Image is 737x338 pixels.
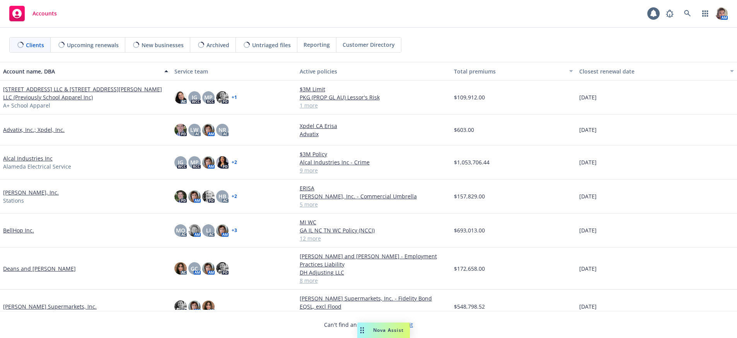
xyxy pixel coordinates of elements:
span: Stations [3,196,24,205]
a: ERISA [300,184,448,192]
a: + 3 [232,228,237,233]
span: $548,798.52 [454,302,485,311]
span: $172,658.00 [454,265,485,273]
img: photo [174,262,187,275]
a: 5 more [300,200,448,208]
a: GA IL NC TN WC Policy (NCCI) [300,226,448,234]
img: photo [174,124,187,136]
span: HB [218,192,226,200]
img: photo [216,91,229,104]
a: MI WC [300,218,448,226]
img: photo [202,156,215,169]
span: Untriaged files [252,41,291,49]
button: Total premiums [451,62,576,80]
a: Advatix, Inc.; Xpdel, Inc. [3,126,65,134]
img: photo [216,262,229,275]
span: [DATE] [579,192,597,200]
a: [PERSON_NAME] Supermarkets, Inc. - Fidelity Bond [300,294,448,302]
a: $3M Limit [300,85,448,93]
span: MP [190,158,199,166]
span: [DATE] [579,226,597,234]
span: Nova Assist [373,327,404,333]
div: Total premiums [454,67,565,75]
span: A+ School Apparel [3,101,50,109]
button: Nova Assist [357,323,410,338]
span: [DATE] [579,158,597,166]
div: Account name, DBA [3,67,160,75]
span: NR [218,126,226,134]
span: [DATE] [579,126,597,134]
div: Active policies [300,67,448,75]
span: Upcoming renewals [67,41,119,49]
span: [DATE] [579,93,597,101]
button: Closest renewal date [576,62,737,80]
span: GC [191,265,198,273]
img: photo [202,190,215,203]
button: Service team [171,62,297,80]
span: $109,912.00 [454,93,485,101]
span: Alameda Electrical Service [3,162,71,171]
a: 8 more [300,277,448,285]
a: Deans and [PERSON_NAME] [3,265,76,273]
span: LI [206,226,211,234]
button: Active policies [297,62,451,80]
span: JG [178,158,183,166]
span: $693,013.00 [454,226,485,234]
a: Advatix [300,130,448,138]
a: [STREET_ADDRESS] LLC & [STREET_ADDRESS][PERSON_NAME] LLC (Previously School Apparel Inc) [3,85,168,101]
div: Service team [174,67,293,75]
span: MP [204,93,213,101]
a: [PERSON_NAME] and [PERSON_NAME] - Employment Practices Liability [300,252,448,268]
span: $157,829.00 [454,192,485,200]
a: $3M Policy [300,150,448,158]
a: [PERSON_NAME], Inc. - Commercial Umbrella [300,192,448,200]
a: Xpdel CA Erisa [300,122,448,130]
span: [DATE] [579,265,597,273]
a: + 1 [232,95,237,100]
div: Closest renewal date [579,67,725,75]
a: + 2 [232,194,237,199]
a: Alcal Industries Inc - Crime [300,158,448,166]
img: photo [715,7,728,20]
a: 1 more [300,101,448,109]
span: JG [192,93,197,101]
a: [PERSON_NAME] Supermarkets, Inc. [3,302,97,311]
span: Can't find an account? [324,321,413,329]
img: photo [174,300,187,313]
img: photo [202,124,215,136]
a: + 2 [232,160,237,165]
span: Reporting [304,41,330,49]
img: photo [216,156,229,169]
div: Drag to move [357,323,367,338]
span: [DATE] [579,302,597,311]
a: Search for it [381,321,413,328]
span: Clients [26,41,44,49]
span: Customer Directory [343,41,395,49]
img: photo [188,224,201,237]
span: New businesses [142,41,184,49]
img: photo [174,91,187,104]
span: MQ [176,226,185,234]
a: Search [680,6,695,21]
img: photo [174,190,187,203]
img: photo [202,300,215,313]
span: Accounts [32,10,57,17]
span: Archived [206,41,229,49]
a: DH Adjusting LLC [300,268,448,277]
a: 9 more [300,166,448,174]
a: [PERSON_NAME], Inc. [3,188,59,196]
span: LW [190,126,198,134]
a: EQSL, excl Flood [300,302,448,311]
a: 12 more [300,234,448,242]
span: $603.00 [454,126,474,134]
img: photo [188,300,201,313]
a: PKG (PROP GL AU) Lessor's Risk [300,93,448,101]
img: photo [216,224,229,237]
img: photo [188,190,201,203]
